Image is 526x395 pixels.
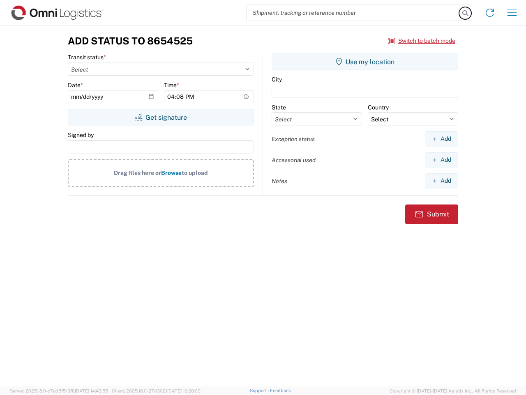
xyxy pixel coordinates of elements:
[182,170,208,176] span: to upload
[68,53,106,61] label: Transit status
[272,156,316,164] label: Accessorial used
[164,81,179,89] label: Time
[405,204,458,224] button: Submit
[161,170,182,176] span: Browse
[390,387,516,395] span: Copyright © [DATE]-[DATE] Agistix Inc., All Rights Reserved
[272,53,458,70] button: Use my location
[272,177,287,185] label: Notes
[68,131,94,139] label: Signed by
[425,131,458,146] button: Add
[10,388,108,393] span: Server: 2025.18.0-c7ad5f513fb
[250,388,270,393] a: Support
[425,152,458,167] button: Add
[75,388,108,393] span: [DATE] 14:43:55
[272,76,282,83] label: City
[167,388,201,393] span: [DATE] 10:20:09
[247,5,459,21] input: Shipment, tracking or reference number
[270,388,291,393] a: Feedback
[272,104,286,111] label: State
[114,170,161,176] span: Drag files here or
[425,173,458,188] button: Add
[388,34,455,48] button: Switch to batch mode
[68,81,83,89] label: Date
[68,35,193,47] h3: Add Status to 8654525
[368,104,389,111] label: Country
[272,135,315,143] label: Exception status
[68,109,254,125] button: Get signature
[112,388,201,393] span: Client: 2025.18.0-27d3021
